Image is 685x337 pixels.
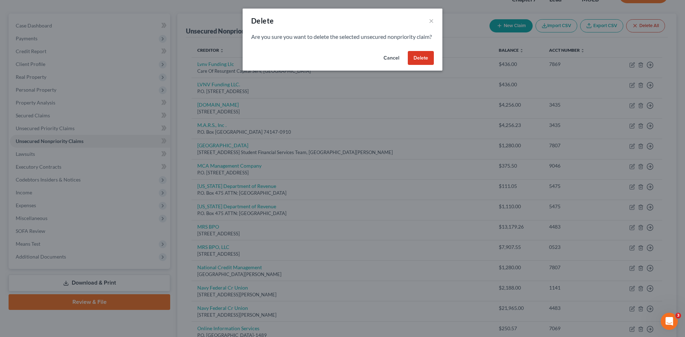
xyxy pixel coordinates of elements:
div: Delete [251,16,274,26]
button: × [429,16,434,25]
iframe: Intercom live chat [661,313,678,330]
p: Are you sure you want to delete the selected unsecured nonpriority claim? [251,33,434,41]
button: Cancel [378,51,405,65]
button: Delete [408,51,434,65]
span: 3 [675,313,681,318]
